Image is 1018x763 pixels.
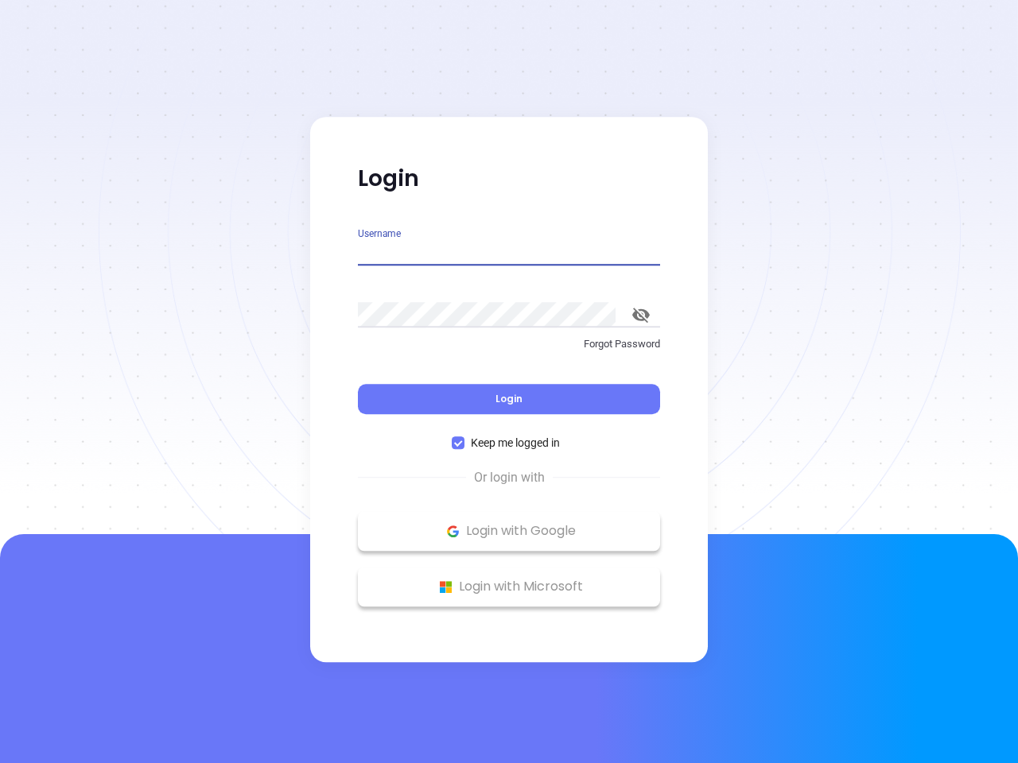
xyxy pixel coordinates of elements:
[358,511,660,551] button: Google Logo Login with Google
[495,392,523,405] span: Login
[436,577,456,597] img: Microsoft Logo
[464,434,566,451] span: Keep me logged in
[366,519,652,543] p: Login with Google
[366,575,652,598] p: Login with Microsoft
[358,229,401,238] label: Username
[443,521,463,541] img: Google Logo
[622,296,660,334] button: toggle password visibility
[358,165,660,193] p: Login
[358,384,660,414] button: Login
[358,567,660,606] button: Microsoft Logo Login with Microsoft
[358,336,660,352] p: Forgot Password
[466,468,553,487] span: Or login with
[358,336,660,365] a: Forgot Password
